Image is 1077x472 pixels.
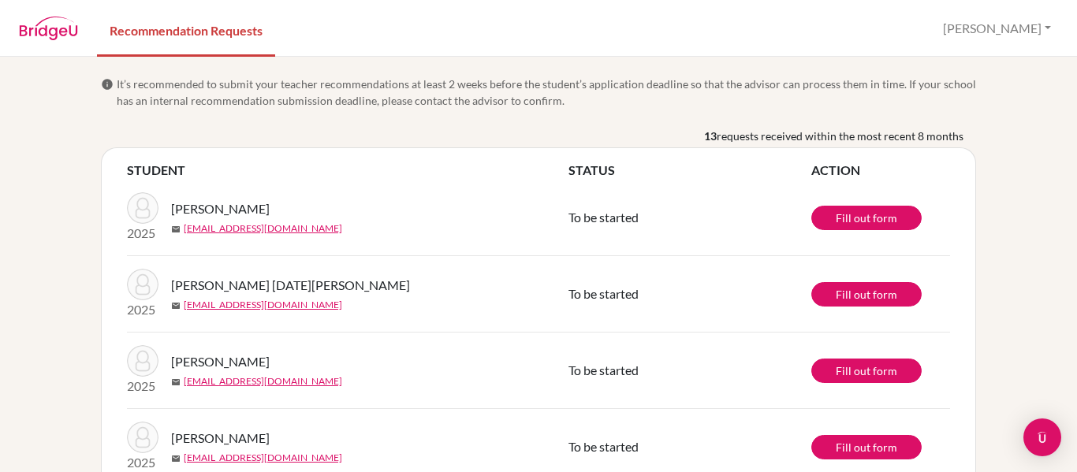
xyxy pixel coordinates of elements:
div: Open Intercom Messenger [1023,418,1061,456]
a: Recommendation Requests [97,2,275,57]
img: Rodriguez, Rodrigo [127,192,158,224]
th: ACTION [811,161,950,180]
img: BridgeU logo [19,17,78,40]
span: To be started [568,439,639,454]
button: [PERSON_NAME] [936,13,1058,43]
p: 2025 [127,377,158,396]
a: [EMAIL_ADDRESS][DOMAIN_NAME] [184,221,342,236]
th: STUDENT [127,161,568,180]
a: Fill out form [811,282,922,307]
span: [PERSON_NAME] [171,352,270,371]
a: [EMAIL_ADDRESS][DOMAIN_NAME] [184,298,342,312]
span: mail [171,377,181,387]
span: mail [171,301,181,310]
span: To be started [568,210,639,225]
p: 2025 [127,453,158,472]
span: requests received within the most recent 8 months [717,128,963,144]
th: STATUS [568,161,811,180]
span: [PERSON_NAME] [DATE][PERSON_NAME] [171,276,410,295]
span: It’s recommended to submit your teacher recommendations at least 2 weeks before the student’s app... [117,76,976,109]
span: [PERSON_NAME] [171,199,270,218]
b: 13 [704,128,717,144]
a: Fill out form [811,359,922,383]
span: To be started [568,286,639,301]
a: Fill out form [811,435,922,459]
a: [EMAIL_ADDRESS][DOMAIN_NAME] [184,374,342,388]
img: Sánchez Pascua, Hector Jose [127,269,158,300]
span: To be started [568,362,639,377]
span: [PERSON_NAME] [171,429,270,448]
a: [EMAIL_ADDRESS][DOMAIN_NAME] [184,451,342,465]
span: mail [171,454,181,463]
p: 2025 [127,224,158,243]
span: mail [171,225,181,234]
span: info [101,78,114,91]
a: Fill out form [811,206,922,230]
p: 2025 [127,300,158,319]
img: Lopez, Josue [127,345,158,377]
img: Lopez, Josue [127,422,158,453]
